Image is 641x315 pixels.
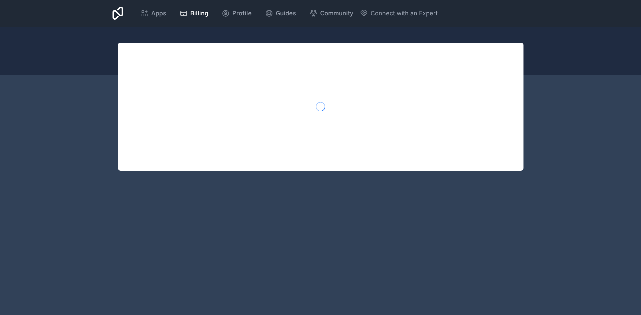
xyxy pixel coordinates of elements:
button: Connect with an Expert [360,9,438,18]
span: Profile [232,9,252,18]
span: Apps [151,9,166,18]
span: Guides [276,9,296,18]
a: Billing [174,6,214,21]
a: Community [304,6,359,21]
a: Apps [135,6,172,21]
a: Guides [260,6,301,21]
span: Connect with an Expert [371,9,438,18]
span: Community [320,9,353,18]
span: Billing [190,9,208,18]
a: Profile [216,6,257,21]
